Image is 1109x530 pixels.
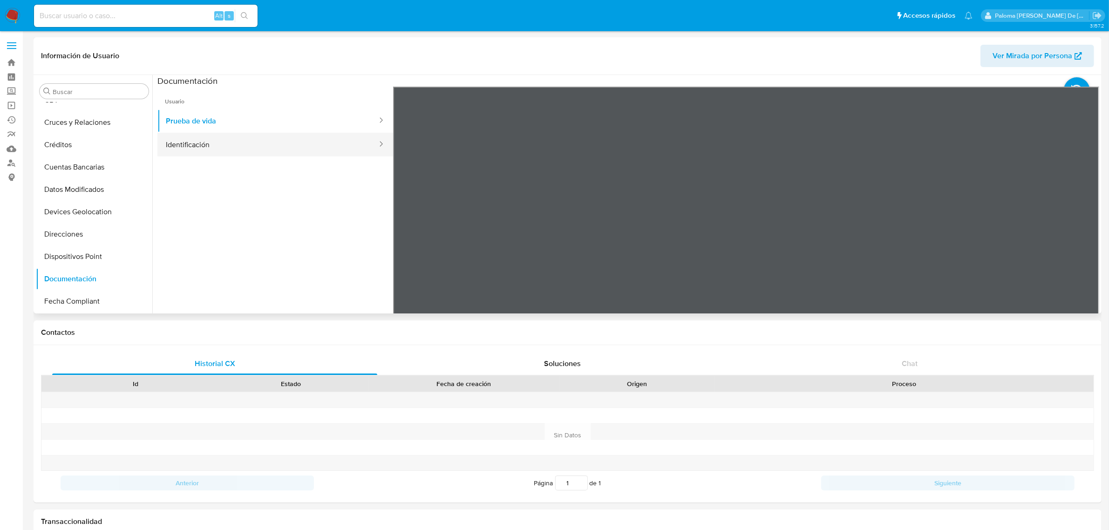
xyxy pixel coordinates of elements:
button: Devices Geolocation [36,201,152,223]
div: Proceso [721,379,1087,388]
span: Accesos rápidos [903,11,955,20]
div: Id [64,379,206,388]
button: Anterior [61,476,314,490]
button: Créditos [36,134,152,156]
div: Fecha de creación [375,379,553,388]
span: Ver Mirada por Persona [993,45,1072,67]
button: Direcciones [36,223,152,245]
span: Alt [215,11,223,20]
button: Fecha Compliant [36,290,152,313]
span: 1 [599,478,601,488]
span: Soluciones [544,358,581,369]
button: Ver Mirada por Persona [980,45,1094,67]
input: Buscar usuario o caso... [34,10,258,22]
a: Salir [1092,11,1102,20]
div: Origen [566,379,708,388]
button: Cuentas Bancarias [36,156,152,178]
button: Siguiente [821,476,1075,490]
div: Estado [219,379,361,388]
span: Página de [534,476,601,490]
button: Cruces y Relaciones [36,111,152,134]
p: paloma.falcondesoto@mercadolibre.cl [995,11,1089,20]
span: s [228,11,231,20]
h1: Información de Usuario [41,51,119,61]
h1: Contactos [41,328,1094,337]
button: Buscar [43,88,51,95]
input: Buscar [53,88,145,96]
button: search-icon [235,9,254,22]
a: Notificaciones [965,12,973,20]
span: Chat [902,358,918,369]
button: Dispositivos Point [36,245,152,268]
button: Documentación [36,268,152,290]
button: Datos Modificados [36,178,152,201]
span: Historial CX [195,358,235,369]
h1: Transaccionalidad [41,517,1094,526]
